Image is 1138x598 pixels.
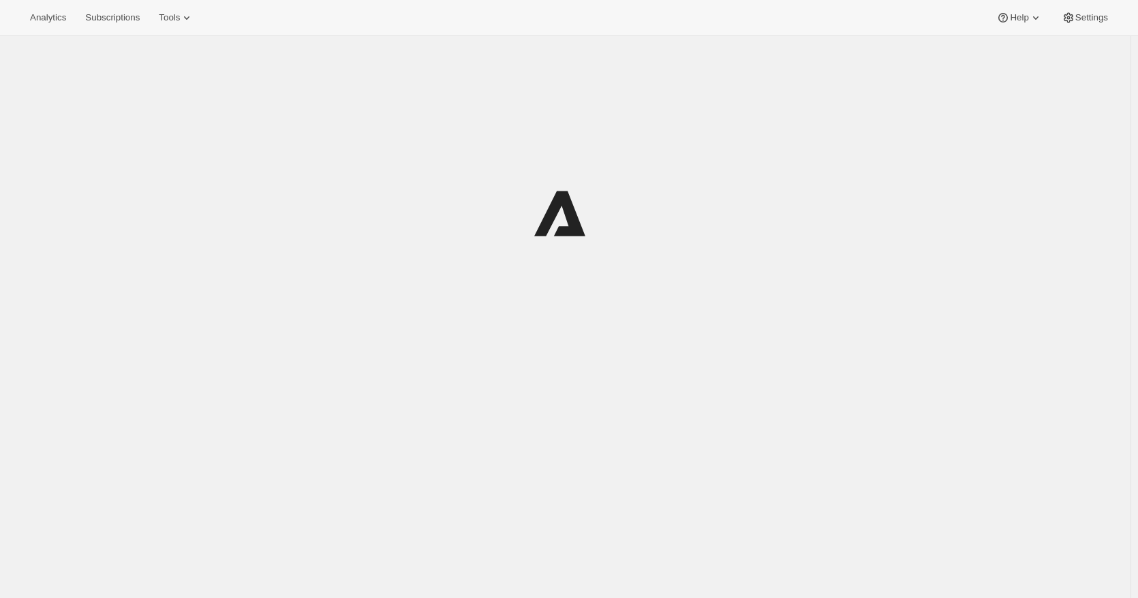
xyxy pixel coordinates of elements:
span: Settings [1075,12,1108,23]
button: Settings [1054,8,1116,27]
span: Help [1010,12,1028,23]
button: Subscriptions [77,8,148,27]
button: Analytics [22,8,74,27]
button: Tools [151,8,202,27]
button: Help [988,8,1050,27]
span: Analytics [30,12,66,23]
span: Tools [159,12,180,23]
span: Subscriptions [85,12,140,23]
